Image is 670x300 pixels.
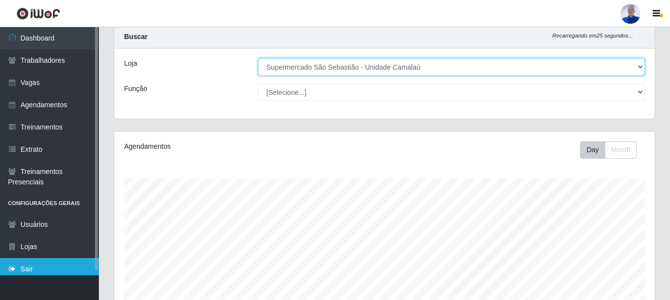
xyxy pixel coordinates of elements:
i: Recarregando em 25 segundos... [552,33,633,39]
div: Agendamentos [124,141,332,152]
button: Month [605,141,637,159]
label: Função [124,84,147,94]
label: Loja [124,58,137,69]
div: Toolbar with button groups [580,141,645,159]
img: CoreUI Logo [16,7,60,20]
div: First group [580,141,637,159]
button: Day [580,141,605,159]
strong: Buscar [124,33,147,41]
